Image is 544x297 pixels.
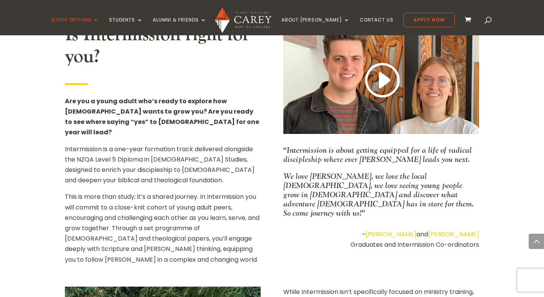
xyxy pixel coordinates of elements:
a: Apply Now [403,13,455,27]
a: Alumni & Friends [153,17,207,35]
strong: Are you a young adult who’s ready to explore how [DEMOGRAPHIC_DATA] wants to grow you? Are you re... [65,97,259,137]
p: Intermission is a one-year formation track delivered alongside the NZQA Level 5 Diploma in [DEMOG... [65,144,261,192]
a: [PERSON_NAME] [428,230,479,239]
p: We love [PERSON_NAME], we love the local [DEMOGRAPHIC_DATA], we love seeing young people grow in ... [283,172,479,218]
a: [PERSON_NAME] [365,230,417,239]
a: About [PERSON_NAME] [281,17,350,35]
p: – and Graduates and Intermission Co-ordinators [283,229,479,250]
h2: Is Intermission right for you? [65,24,261,72]
p: “Intermission is about getting equipped for a life of radical discipleship where ever [PERSON_NAM... [283,145,479,172]
a: Contact Us [360,17,394,35]
a: Study Options [51,17,99,35]
img: Carey Baptist College [215,7,271,33]
a: Students [109,17,143,35]
p: This is more than study; it’s a shared journey. In Intermission you will commit to a close-knit c... [65,191,261,264]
